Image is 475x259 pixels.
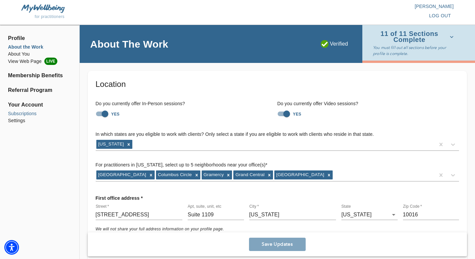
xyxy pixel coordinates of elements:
span: LIVE [44,58,57,65]
a: About You [8,51,71,58]
div: Grand Central [233,170,265,179]
li: View Web Page [8,58,71,65]
a: Settings [8,117,71,124]
label: City [249,205,259,209]
div: [GEOGRAPHIC_DATA] [274,170,325,179]
div: Accessibility Menu [4,240,19,255]
strong: YES [293,112,301,117]
a: View Web PageLIVE [8,58,71,65]
p: Verified [321,40,348,48]
p: You must fill out all sections before your profile is complete. [373,45,456,57]
div: [US_STATE] [96,140,125,148]
button: log out [426,10,454,22]
h6: In which states are you eligible to work with clients? Only select a state if you are eligible to... [96,131,459,138]
p: First office address * [96,192,143,204]
a: Membership Benefits [8,72,71,80]
div: Columbus Circle [156,170,193,179]
p: [PERSON_NAME] [238,3,454,10]
h4: About The Work [90,38,168,50]
div: [GEOGRAPHIC_DATA] [96,170,147,179]
span: 11 of 11 Sections Complete [373,31,454,43]
h6: For practitioners in [US_STATE], select up to 5 neighborhoods near your office(s) * [96,161,459,169]
h6: Do you currently offer In-Person sessions? [96,100,277,108]
a: Referral Program [8,86,71,94]
button: 11 of 11 Sections Complete [373,29,456,45]
strong: YES [111,112,120,117]
label: Apt, suite, unit, etc [188,205,221,209]
h6: Do you currently offer Video sessions? [277,100,459,108]
h5: Location [96,79,459,90]
img: MyWellbeing [21,4,65,13]
a: About the Work [8,44,71,51]
label: State [341,205,351,209]
label: Zip Code [403,205,422,209]
span: Profile [8,34,71,42]
div: [US_STATE] [341,209,397,220]
span: for practitioners [35,14,65,19]
span: log out [429,12,451,20]
label: Street [96,205,109,209]
i: We will not share your full address information on your profile page. [96,227,224,231]
span: Your Account [8,101,71,109]
div: Gramercy [202,170,225,179]
a: Subscriptions [8,110,71,117]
